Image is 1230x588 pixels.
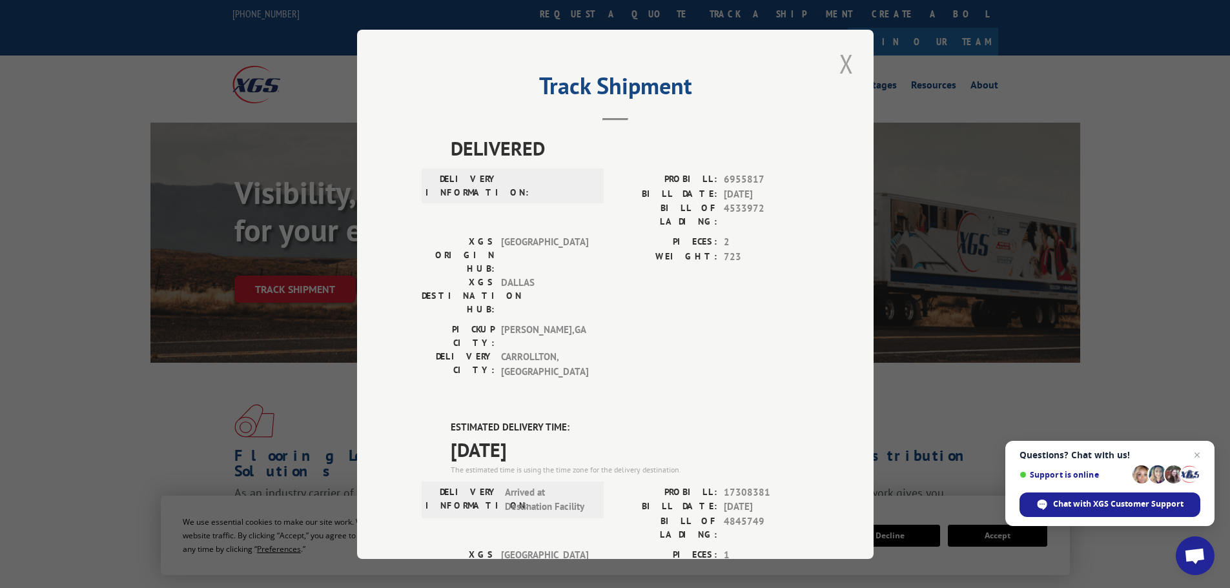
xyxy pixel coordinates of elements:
div: The estimated time is using the time zone for the delivery destination. [451,463,809,475]
label: PIECES: [615,235,717,250]
span: [GEOGRAPHIC_DATA] [501,547,588,588]
span: 723 [724,249,809,264]
label: BILL DATE: [615,187,717,201]
label: DELIVERY INFORMATION: [425,172,498,199]
label: XGS DESTINATION HUB: [422,276,495,316]
span: 1 [724,547,809,562]
span: Arrived at Destination Facility [505,485,592,514]
label: BILL OF LADING: [615,514,717,541]
span: Questions? Chat with us! [1020,450,1200,460]
h2: Track Shipment [422,77,809,101]
label: ESTIMATED DELIVERY TIME: [451,420,809,435]
label: BILL DATE: [615,500,717,514]
label: WEIGHT: [615,249,717,264]
span: 4845749 [724,514,809,541]
span: [DATE] [724,187,809,201]
span: [GEOGRAPHIC_DATA] [501,235,588,276]
label: DELIVERY CITY: [422,350,495,379]
label: PROBILL: [615,485,717,500]
label: BILL OF LADING: [615,201,717,228]
span: [PERSON_NAME] , GA [501,323,588,350]
label: PROBILL: [615,172,717,187]
span: Chat with XGS Customer Support [1020,492,1200,517]
label: PIECES: [615,547,717,562]
span: [DATE] [451,434,809,463]
span: 4533972 [724,201,809,228]
span: DALLAS [501,276,588,316]
label: DELIVERY INFORMATION: [425,485,498,514]
label: XGS ORIGIN HUB: [422,547,495,588]
span: 2 [724,235,809,250]
span: 17308381 [724,485,809,500]
span: Chat with XGS Customer Support [1053,498,1184,510]
span: [DATE] [724,500,809,514]
span: CARROLLTON , [GEOGRAPHIC_DATA] [501,350,588,379]
label: PICKUP CITY: [422,323,495,350]
span: DELIVERED [451,134,809,163]
span: 6955817 [724,172,809,187]
button: Close modal [835,46,857,81]
a: Open chat [1176,536,1215,575]
label: XGS ORIGIN HUB: [422,235,495,276]
span: Support is online [1020,470,1128,480]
